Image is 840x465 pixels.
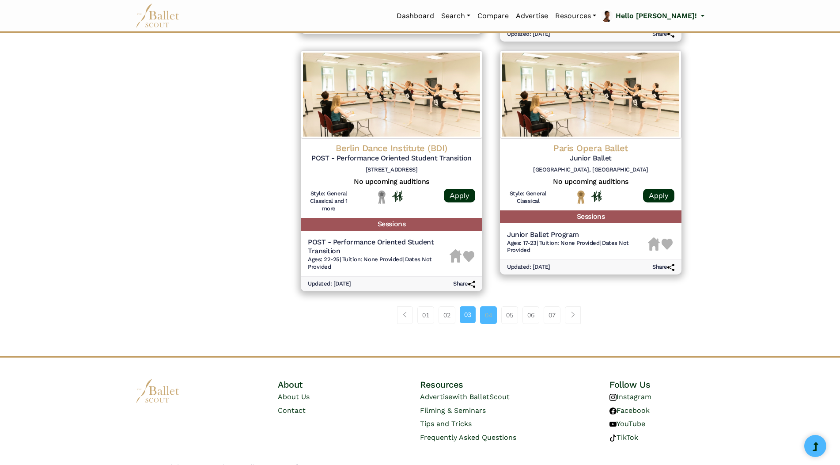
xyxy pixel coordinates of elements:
[136,379,180,403] img: logo
[450,249,462,263] img: Housing Unavailable
[474,7,512,25] a: Compare
[308,256,450,271] h6: | |
[444,189,475,202] a: Apply
[648,237,660,251] img: Housing Unavailable
[301,218,482,231] h5: Sessions
[507,142,674,154] h4: Paris Opera Ballet
[507,240,629,254] span: Dates Not Provided
[609,393,651,401] a: Instagram
[376,190,387,204] img: Local
[609,433,638,442] a: TikTok
[539,240,599,246] span: Tuition: None Provided
[278,406,306,415] a: Contact
[278,379,373,390] h4: About
[308,177,475,187] h5: No upcoming auditions
[507,263,550,271] h6: Updated: [DATE]
[507,240,537,246] span: Ages: 17-23
[308,256,340,263] span: Ages: 22-25
[308,142,475,154] h4: Berlin Dance Institute (BDI)
[397,306,586,324] nav: Page navigation example
[507,230,648,240] h5: Junior Ballet Program
[609,394,617,401] img: instagram logo
[417,306,434,324] a: 01
[420,379,562,390] h4: Resources
[453,280,475,288] h6: Share
[609,408,617,415] img: facebook logo
[652,263,674,271] h6: Share
[308,166,475,174] h6: [STREET_ADDRESS]
[601,10,613,25] img: profile picture
[575,190,586,204] img: National
[544,306,560,324] a: 07
[616,10,697,22] p: Hello [PERSON_NAME]!
[308,154,475,163] h5: POST - Performance Oriented Student Transition
[308,190,350,213] h6: Style: General Classical and 1 more
[609,419,645,428] a: YouTube
[662,239,673,250] img: Heart
[501,306,518,324] a: 05
[342,256,402,263] span: Tuition: None Provided
[392,191,403,202] img: In Person
[500,210,681,223] h5: Sessions
[652,30,674,38] h6: Share
[609,421,617,428] img: youtube logo
[301,50,482,139] img: Logo
[439,306,455,324] a: 02
[420,406,486,415] a: Filming & Seminars
[393,7,438,25] a: Dashboard
[512,7,552,25] a: Advertise
[552,7,600,25] a: Resources
[600,9,704,23] a: profile picture Hello [PERSON_NAME]!
[507,190,549,205] h6: Style: General Classical
[452,393,510,401] span: with BalletScout
[278,393,310,401] a: About Us
[507,177,674,187] h5: No upcoming auditions
[609,379,704,390] h4: Follow Us
[438,7,474,25] a: Search
[420,419,472,428] a: Tips and Tricks
[308,238,450,256] h5: POST - Performance Oriented Student Transition
[591,191,602,202] img: In Person
[507,154,674,163] h5: Junior Ballet
[507,166,674,174] h6: [GEOGRAPHIC_DATA], [GEOGRAPHIC_DATA]
[522,306,539,324] a: 06
[420,393,510,401] a: Advertisewith BalletScout
[308,280,351,288] h6: Updated: [DATE]
[507,240,648,255] h6: | |
[507,30,550,38] h6: Updated: [DATE]
[420,433,516,442] a: Frequently Asked Questions
[480,306,497,324] a: 04
[643,189,674,202] a: Apply
[609,406,650,415] a: Facebook
[500,50,681,139] img: Logo
[609,435,617,442] img: tiktok logo
[463,251,474,262] img: Heart
[460,306,476,323] a: 03
[308,256,432,270] span: Dates Not Provided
